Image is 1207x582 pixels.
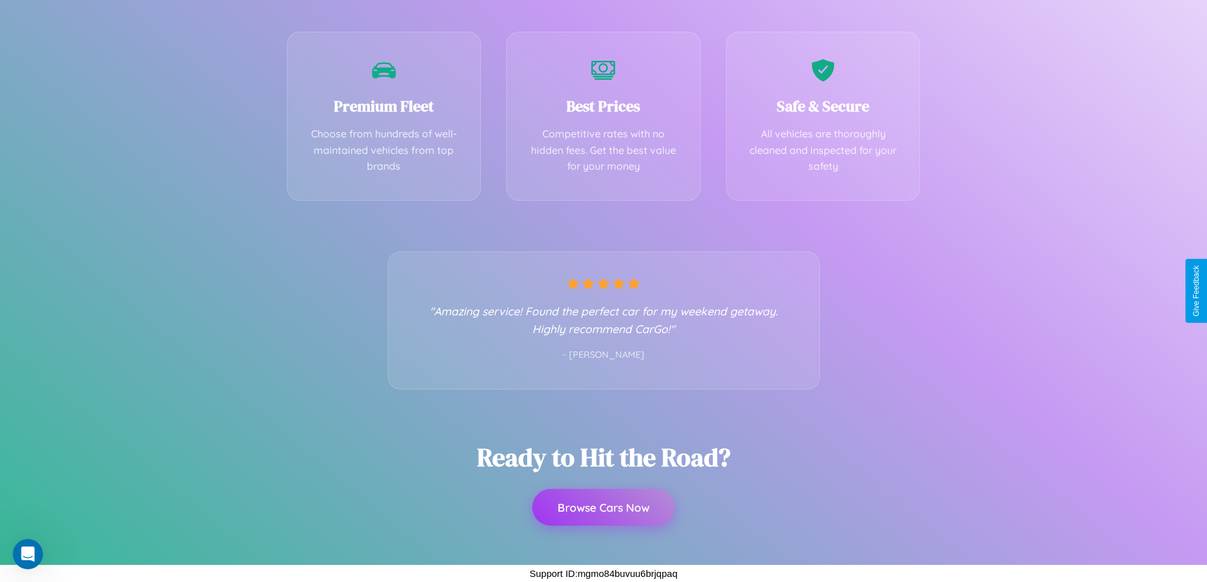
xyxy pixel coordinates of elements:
[477,440,731,474] h2: Ready to Hit the Road?
[746,126,901,175] p: All vehicles are thoroughly cleaned and inspected for your safety
[526,126,681,175] p: Competitive rates with no hidden fees. Get the best value for your money
[532,489,675,526] button: Browse Cars Now
[307,96,462,117] h3: Premium Fleet
[526,96,681,117] h3: Best Prices
[530,565,678,582] p: Support ID: mgmo84buvuu6brjqpaq
[307,126,462,175] p: Choose from hundreds of well-maintained vehicles from top brands
[414,302,794,338] p: "Amazing service! Found the perfect car for my weekend getaway. Highly recommend CarGo!"
[746,96,901,117] h3: Safe & Secure
[414,347,794,364] p: - [PERSON_NAME]
[1192,265,1201,317] div: Give Feedback
[13,539,43,569] iframe: Intercom live chat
